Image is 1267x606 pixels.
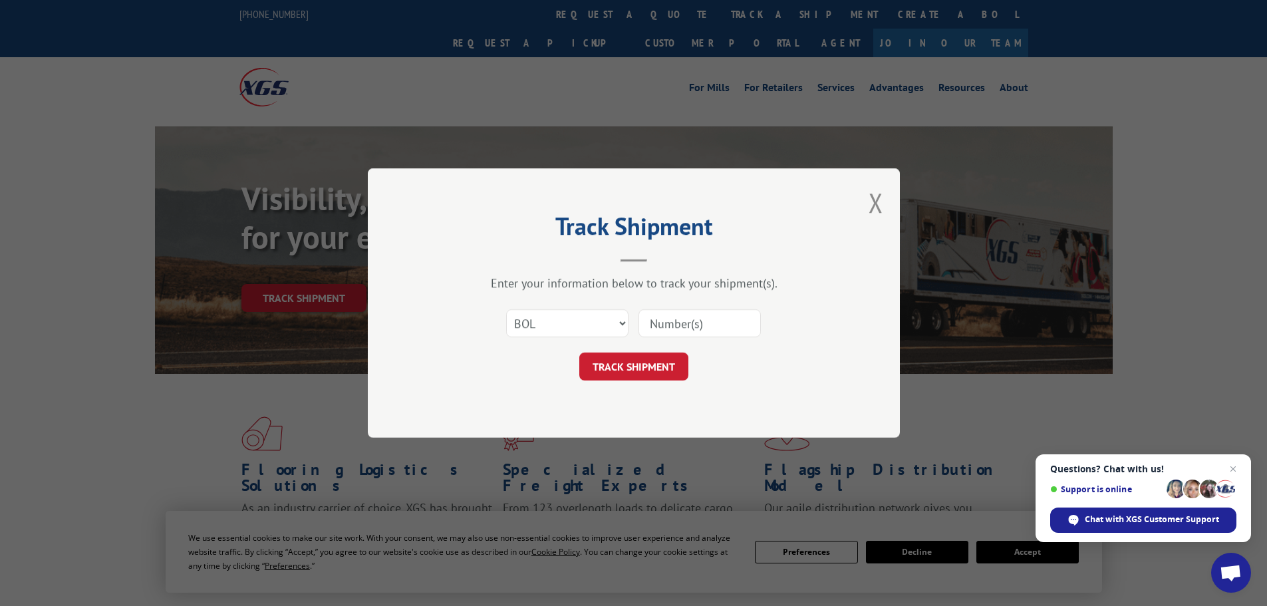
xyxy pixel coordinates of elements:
[434,217,833,242] h2: Track Shipment
[434,275,833,291] div: Enter your information below to track your shipment(s).
[869,185,883,220] button: Close modal
[1211,553,1251,593] a: Open chat
[1050,484,1162,494] span: Support is online
[638,309,761,337] input: Number(s)
[1085,514,1219,526] span: Chat with XGS Customer Support
[1050,508,1236,533] span: Chat with XGS Customer Support
[579,353,688,380] button: TRACK SHIPMENT
[1050,464,1236,474] span: Questions? Chat with us!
